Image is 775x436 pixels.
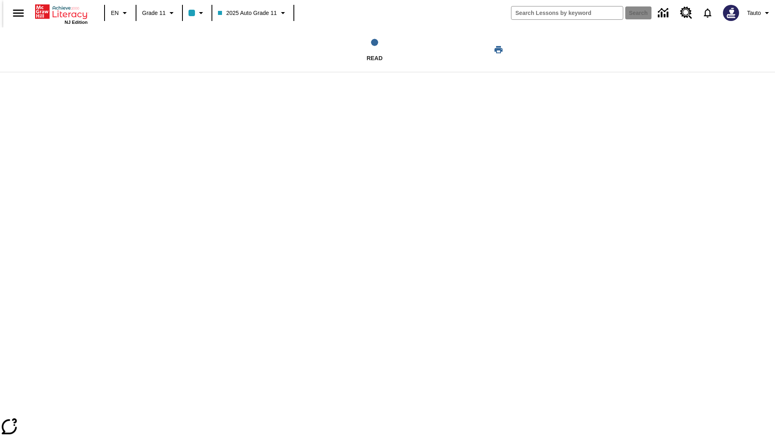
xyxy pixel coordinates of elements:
[486,42,511,57] button: Print
[139,6,180,20] button: Grade: Grade 11, Select a grade
[6,1,30,25] button: Open side menu
[747,9,761,17] span: Tauto
[744,6,775,20] button: Profile/Settings
[65,20,88,25] span: NJ Edition
[142,9,165,17] span: Grade 11
[215,6,291,20] button: Class: 2025 Auto Grade 11, Select your class
[218,9,276,17] span: 2025 Auto Grade 11
[367,55,383,61] span: Read
[111,9,119,17] span: EN
[35,3,88,25] div: Home
[107,6,133,20] button: Language: EN, Select a language
[653,2,675,24] a: Data Center
[723,5,739,21] img: Avatar
[697,2,718,23] a: Notifications
[718,2,744,23] button: Select a new avatar
[185,6,209,20] button: Class color is light blue. Change class color
[511,6,623,19] input: search field
[270,27,479,72] button: Read step 1 of 1
[675,2,697,24] a: Resource Center, Will open in new tab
